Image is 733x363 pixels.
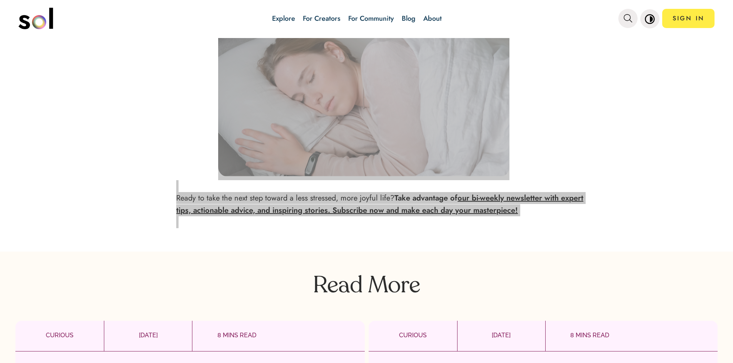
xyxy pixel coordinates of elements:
img: logo [18,8,53,29]
p: CURIOUS [369,331,457,340]
p: [DATE] [457,331,545,340]
p: [DATE] [104,331,192,340]
strong: Take advantage of [394,192,457,204]
span: Ready to take the next step toward a less stressed, more joyful life? [176,192,394,204]
a: Blog [402,13,416,23]
a: Explore [272,13,295,23]
p: 8 MINS READ [546,331,634,340]
nav: main navigation [18,5,715,32]
p: 8 MINS READ [192,331,281,340]
a: For Community [348,13,394,23]
a: About [423,13,442,23]
p: CURIOUS [15,331,104,340]
img: 1721674210111-Slide%2016_9%20-%20165.png [218,13,509,177]
a: our bi-weekly newsletter with expert tips, actionable advice, and inspiring stories. Subscribe no... [176,192,583,215]
a: For Creators [303,13,341,23]
a: SIGN IN [662,9,715,28]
